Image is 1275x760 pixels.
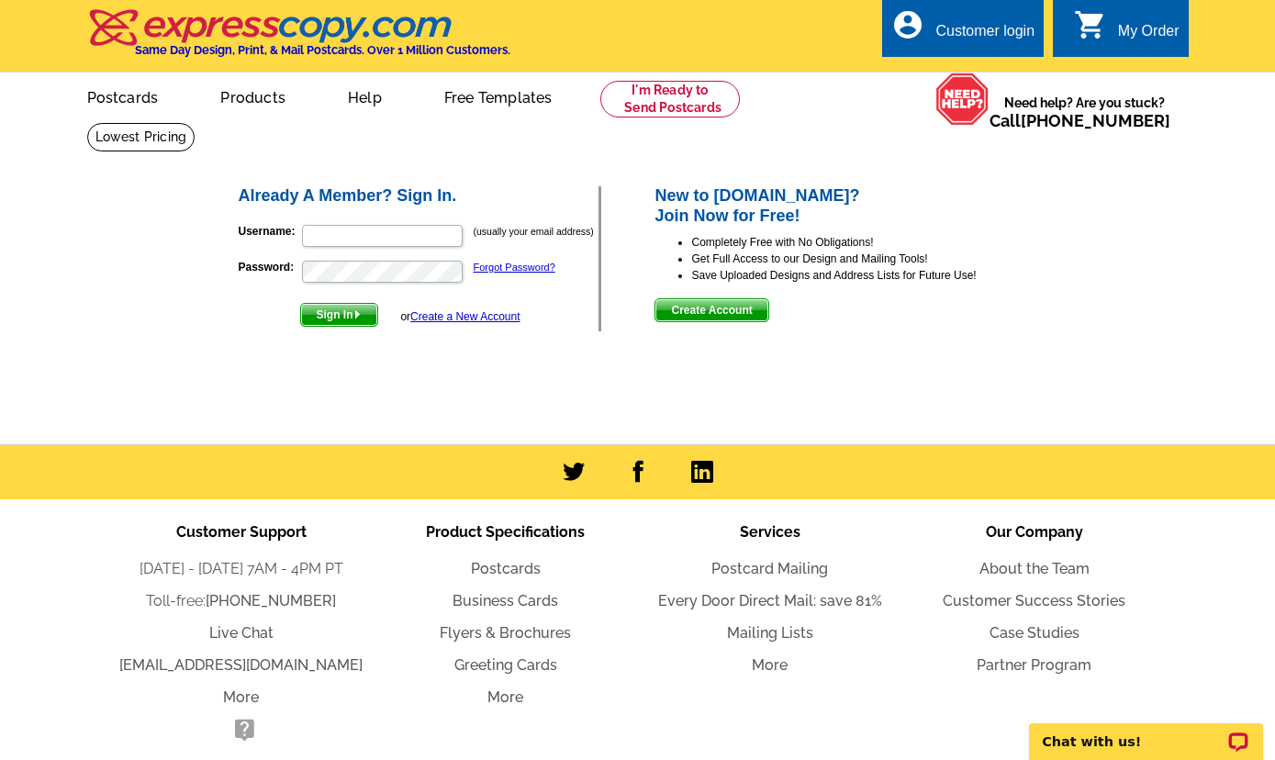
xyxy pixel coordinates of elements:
a: [EMAIL_ADDRESS][DOMAIN_NAME] [119,656,363,674]
span: Customer Support [176,523,307,541]
li: Save Uploaded Designs and Address Lists for Future Use! [691,267,1039,284]
a: Postcards [471,560,541,577]
a: Partner Program [977,656,1091,674]
span: Services [740,523,800,541]
a: More [223,688,259,706]
a: Mailing Lists [727,624,813,642]
li: Get Full Access to our Design and Mailing Tools! [691,251,1039,267]
h2: New to [DOMAIN_NAME]? Join Now for Free! [654,186,1039,226]
a: Postcards [58,74,188,117]
small: (usually your email address) [474,226,594,237]
a: Help [319,74,411,117]
a: Products [191,74,315,117]
a: [PHONE_NUMBER] [206,592,336,609]
a: Free Templates [415,74,582,117]
li: Toll-free: [109,590,374,612]
div: or [400,308,520,325]
span: Create Account [655,299,767,321]
span: Product Specifications [426,523,585,541]
label: Username: [239,223,300,240]
a: Create a New Account [410,310,520,323]
iframe: LiveChat chat widget [1017,702,1275,760]
a: Customer Success Stories [943,592,1125,609]
a: More [752,656,788,674]
a: Every Door Direct Mail: save 81% [658,592,882,609]
span: Our Company [986,523,1083,541]
a: shopping_cart My Order [1074,20,1180,43]
i: account_circle [891,8,924,41]
h4: Same Day Design, Print, & Mail Postcards. Over 1 Million Customers. [135,43,510,57]
span: Call [990,111,1170,130]
div: Customer login [935,23,1035,49]
h2: Already A Member? Sign In. [239,186,599,207]
a: Forgot Password? [474,262,555,273]
label: Password: [239,259,300,275]
span: Sign In [301,304,377,326]
a: Postcard Mailing [711,560,828,577]
a: Case Studies [990,624,1079,642]
a: account_circle Customer login [891,20,1035,43]
a: Business Cards [453,592,558,609]
li: [DATE] - [DATE] 7AM - 4PM PT [109,558,374,580]
i: shopping_cart [1074,8,1107,41]
a: [PHONE_NUMBER] [1021,111,1170,130]
a: Live Chat [209,624,274,642]
img: button-next-arrow-white.png [353,310,362,319]
a: Flyers & Brochures [440,624,571,642]
div: My Order [1118,23,1180,49]
a: Greeting Cards [454,656,557,674]
a: About the Team [979,560,1090,577]
button: Sign In [300,303,378,327]
button: Create Account [654,298,768,322]
a: More [487,688,523,706]
a: Same Day Design, Print, & Mail Postcards. Over 1 Million Customers. [87,22,510,57]
li: Completely Free with No Obligations! [691,234,1039,251]
span: Need help? Are you stuck? [990,94,1180,130]
img: help [935,73,990,126]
